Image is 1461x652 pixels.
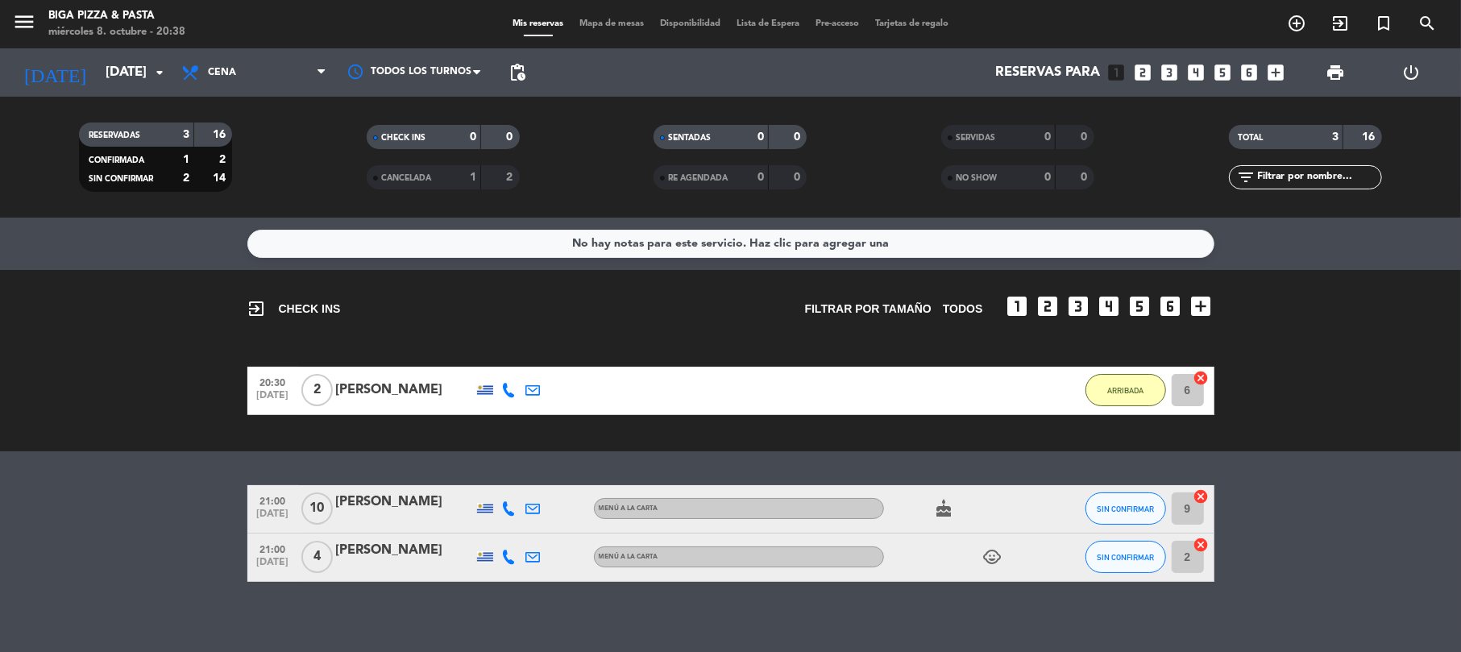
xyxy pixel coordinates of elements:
[956,174,997,182] span: NO SHOW
[1107,386,1143,395] span: ARRIBADA
[1374,14,1393,33] i: turned_in_not
[48,8,185,24] div: Biga Pizza & Pasta
[48,24,185,40] div: miércoles 8. octubre - 20:38
[1185,62,1206,83] i: looks_4
[1237,168,1256,187] i: filter_list
[213,172,229,184] strong: 14
[89,131,140,139] span: RESERVADAS
[1189,293,1214,319] i: add_box
[599,554,658,560] span: MENÚ A LA CARTA
[1044,172,1051,183] strong: 0
[1401,63,1421,82] i: power_settings_new
[1417,14,1437,33] i: search
[253,509,293,527] span: [DATE]
[757,172,764,183] strong: 0
[943,300,983,318] span: TODOS
[1085,374,1166,406] button: ARRIBADA
[728,19,807,28] span: Lista de Espera
[1158,293,1184,319] i: looks_6
[508,63,527,82] span: pending_actions
[668,134,711,142] span: SENTADAS
[1212,62,1233,83] i: looks_5
[301,492,333,525] span: 10
[1193,370,1210,386] i: cancel
[219,154,229,165] strong: 2
[1066,293,1092,319] i: looks_3
[1362,131,1378,143] strong: 16
[1097,505,1154,513] span: SIN CONFIRMAR
[1330,14,1350,33] i: exit_to_app
[1097,553,1154,562] span: SIN CONFIRMAR
[805,300,932,318] span: Filtrar por tamaño
[1332,131,1339,143] strong: 3
[668,174,728,182] span: RE AGENDADA
[336,540,473,561] div: [PERSON_NAME]
[1287,14,1306,33] i: add_circle_outline
[506,131,516,143] strong: 0
[867,19,957,28] span: Tarjetas de regalo
[794,172,803,183] strong: 0
[995,65,1100,81] span: Reservas para
[1081,172,1091,183] strong: 0
[89,175,153,183] span: SIN CONFIRMAR
[1081,131,1091,143] strong: 0
[506,172,516,183] strong: 2
[807,19,867,28] span: Pre-acceso
[1097,293,1123,319] i: looks_4
[381,134,425,142] span: CHECK INS
[1193,537,1210,553] i: cancel
[12,10,36,34] i: menu
[336,492,473,513] div: [PERSON_NAME]
[12,10,36,39] button: menu
[253,390,293,409] span: [DATE]
[12,55,98,90] i: [DATE]
[1239,62,1260,83] i: looks_6
[183,172,189,184] strong: 2
[757,131,764,143] strong: 0
[336,380,473,401] div: [PERSON_NAME]
[301,541,333,573] span: 4
[1326,63,1345,82] span: print
[599,505,658,512] span: MENÚ A LA CARTA
[1127,293,1153,319] i: looks_5
[253,539,293,558] span: 21:00
[253,491,293,509] span: 21:00
[381,174,431,182] span: CANCELADA
[470,172,476,183] strong: 1
[794,131,803,143] strong: 0
[247,299,267,318] i: exit_to_app
[1256,168,1381,186] input: Filtrar por nombre...
[983,547,1002,567] i: child_care
[208,67,236,78] span: Cena
[572,235,889,253] div: No hay notas para este servicio. Haz clic para agregar una
[571,19,652,28] span: Mapa de mesas
[1193,488,1210,505] i: cancel
[213,129,229,140] strong: 16
[1373,48,1449,97] div: LOG OUT
[89,156,144,164] span: CONFIRMADA
[652,19,728,28] span: Disponibilidad
[253,557,293,575] span: [DATE]
[1085,492,1166,525] button: SIN CONFIRMAR
[301,374,333,406] span: 2
[1106,62,1127,83] i: looks_one
[1265,62,1286,83] i: add_box
[183,129,189,140] strong: 3
[1036,293,1061,319] i: looks_two
[1239,134,1264,142] span: TOTAL
[183,154,189,165] strong: 1
[150,63,169,82] i: arrow_drop_down
[247,299,341,318] span: CHECK INS
[1159,62,1180,83] i: looks_3
[956,134,995,142] span: SERVIDAS
[504,19,571,28] span: Mis reservas
[1044,131,1051,143] strong: 0
[253,372,293,391] span: 20:30
[935,499,954,518] i: cake
[1005,293,1031,319] i: looks_one
[470,131,476,143] strong: 0
[1132,62,1153,83] i: looks_two
[1085,541,1166,573] button: SIN CONFIRMAR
